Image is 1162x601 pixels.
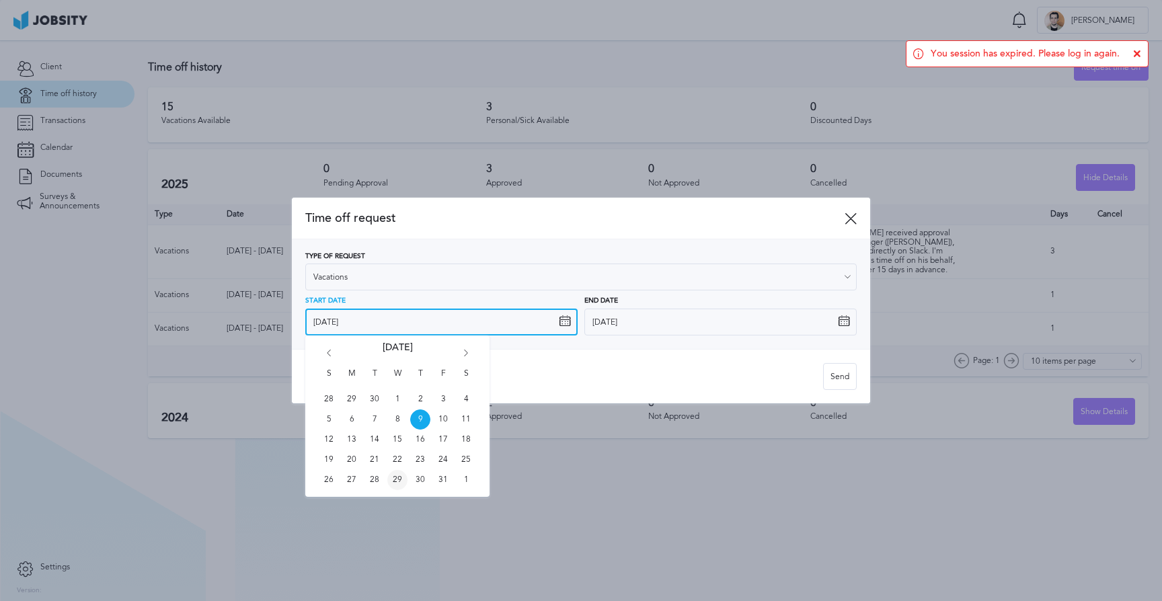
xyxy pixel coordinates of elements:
[410,470,430,490] span: Thu Oct 30 2025
[456,389,476,409] span: Sat Oct 04 2025
[319,409,339,430] span: Sun Oct 05 2025
[456,450,476,470] span: Sat Oct 25 2025
[931,48,1120,59] span: You session has expired. Please log in again.
[410,369,430,389] span: T
[456,470,476,490] span: Sat Nov 01 2025
[456,369,476,389] span: S
[319,470,339,490] span: Sun Oct 26 2025
[364,450,385,470] span: Tue Oct 21 2025
[387,389,408,409] span: Wed Oct 01 2025
[584,297,618,305] span: End Date
[323,350,335,362] i: Go back 1 month
[387,450,408,470] span: Wed Oct 22 2025
[342,369,362,389] span: M
[342,389,362,409] span: Mon Sep 29 2025
[456,430,476,450] span: Sat Oct 18 2025
[364,430,385,450] span: Tue Oct 14 2025
[383,342,413,369] span: [DATE]
[824,364,856,391] div: Send
[433,369,453,389] span: F
[342,450,362,470] span: Mon Oct 20 2025
[342,409,362,430] span: Mon Oct 06 2025
[456,409,476,430] span: Sat Oct 11 2025
[387,470,408,490] span: Wed Oct 29 2025
[387,369,408,389] span: W
[305,253,365,261] span: Type of Request
[433,389,453,409] span: Fri Oct 03 2025
[364,409,385,430] span: Tue Oct 07 2025
[823,363,857,390] button: Send
[364,389,385,409] span: Tue Sep 30 2025
[342,470,362,490] span: Mon Oct 27 2025
[433,450,453,470] span: Fri Oct 24 2025
[305,211,845,225] span: Time off request
[410,450,430,470] span: Thu Oct 23 2025
[410,430,430,450] span: Thu Oct 16 2025
[319,430,339,450] span: Sun Oct 12 2025
[319,369,339,389] span: S
[387,430,408,450] span: Wed Oct 15 2025
[410,409,430,430] span: Thu Oct 09 2025
[433,409,453,430] span: Fri Oct 10 2025
[387,409,408,430] span: Wed Oct 08 2025
[410,389,430,409] span: Thu Oct 02 2025
[364,470,385,490] span: Tue Oct 28 2025
[319,450,339,470] span: Sun Oct 19 2025
[433,470,453,490] span: Fri Oct 31 2025
[364,369,385,389] span: T
[319,389,339,409] span: Sun Sep 28 2025
[433,430,453,450] span: Fri Oct 17 2025
[342,430,362,450] span: Mon Oct 13 2025
[305,297,346,305] span: Start Date
[460,350,472,362] i: Go forward 1 month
